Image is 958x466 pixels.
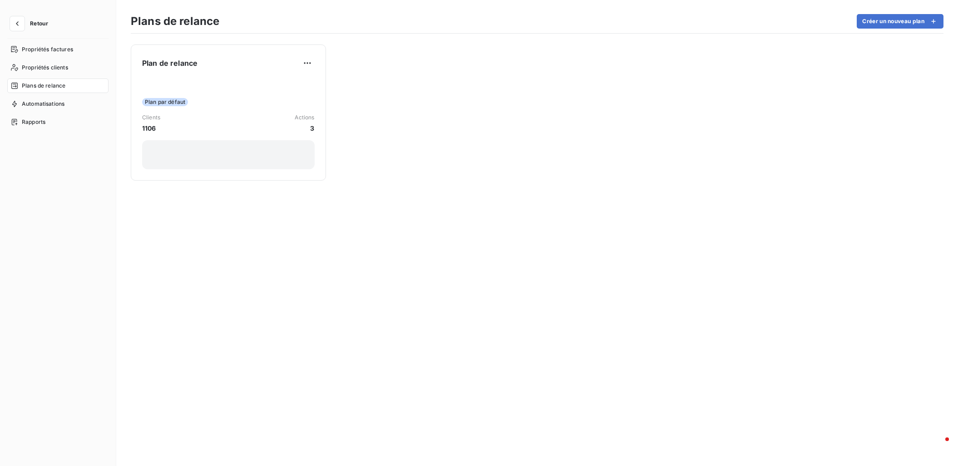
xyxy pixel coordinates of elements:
[142,113,160,122] span: Clients
[7,97,109,111] a: Automatisations
[142,58,198,69] span: Plan de relance
[22,82,65,90] span: Plans de relance
[22,64,68,72] span: Propriétés clients
[927,435,949,457] iframe: Intercom live chat
[857,14,943,29] button: Créer un nouveau plan
[7,16,55,31] button: Retour
[142,98,188,106] span: Plan par défaut
[295,113,314,122] span: Actions
[7,42,109,57] a: Propriétés factures
[22,118,45,126] span: Rapports
[30,21,48,26] span: Retour
[131,13,219,29] h3: Plans de relance
[22,100,64,108] span: Automatisations
[142,123,160,133] span: 1106
[295,123,314,133] span: 3
[7,78,109,93] a: Plans de relance
[7,115,109,129] a: Rapports
[7,60,109,75] a: Propriétés clients
[22,45,73,54] span: Propriétés factures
